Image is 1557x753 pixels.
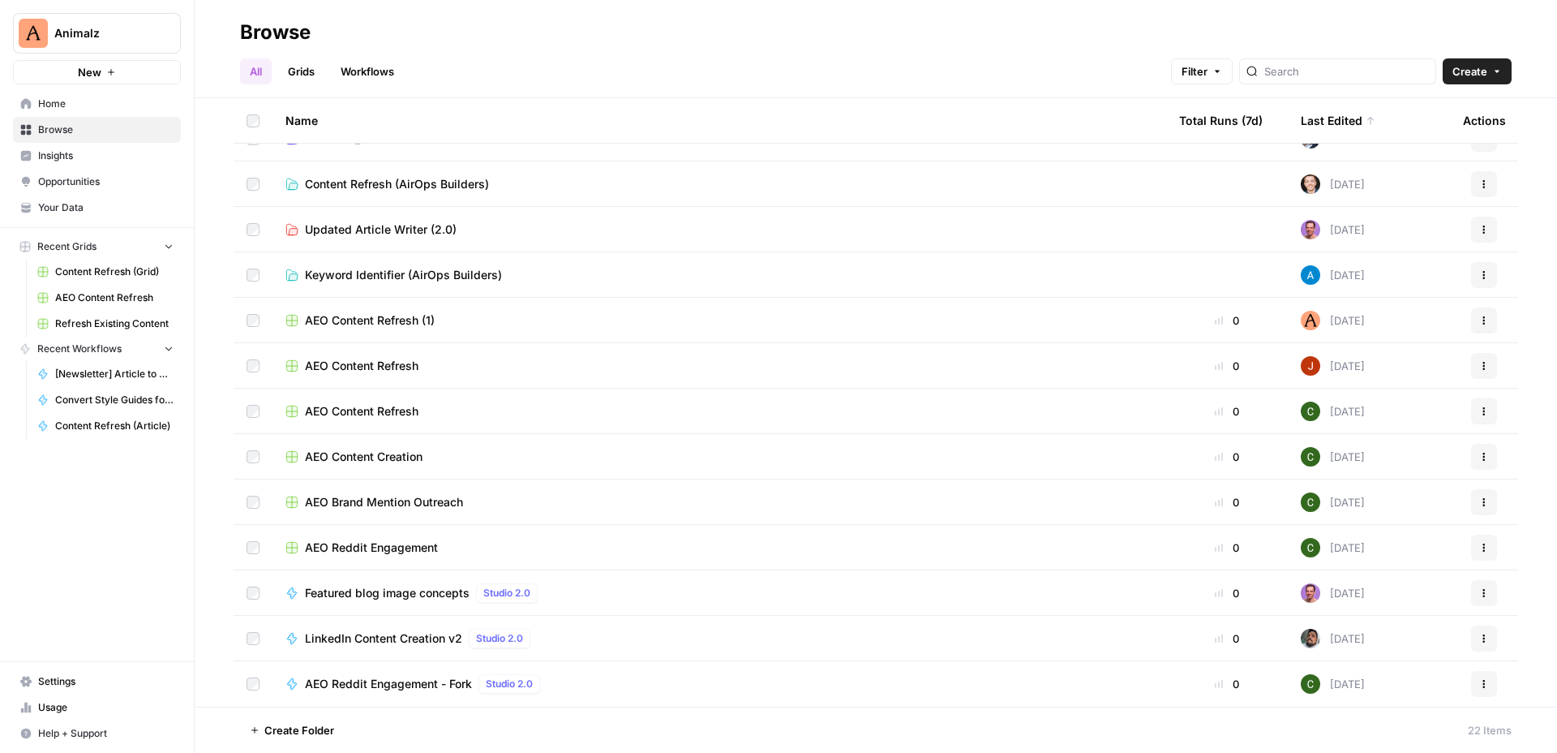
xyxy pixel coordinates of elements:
button: Create Folder [240,717,344,743]
div: 22 Items [1468,722,1512,738]
span: Home [38,97,174,111]
div: 0 [1179,676,1275,692]
span: Settings [38,674,174,689]
div: [DATE] [1301,493,1365,512]
img: 6puihir5v8umj4c82kqcaj196fcw [1301,583,1320,603]
img: 6puihir5v8umj4c82kqcaj196fcw [1301,220,1320,239]
span: AEO Content Refresh (1) [305,312,435,329]
img: erg4ip7zmrmc8e5ms3nyz8p46hz7 [1301,356,1320,376]
button: New [13,60,181,84]
div: 0 [1179,540,1275,556]
div: 0 [1179,494,1275,510]
a: AEO Content Refresh [30,285,181,311]
span: Studio 2.0 [483,586,530,600]
img: 14qrvic887bnlg6dzgoj39zarp80 [1301,493,1320,512]
a: AEO Content Refresh [285,358,1153,374]
div: [DATE] [1301,174,1365,194]
div: [DATE] [1301,311,1365,330]
div: [DATE] [1301,356,1365,376]
span: AEO Content Refresh [305,403,418,420]
a: Content Refresh (Grid) [30,259,181,285]
div: 0 [1179,585,1275,601]
span: Recent Workflows [37,342,122,356]
img: 0z71c27qk4m9exsfd51ew1p3pde3 [1301,311,1320,330]
div: Total Runs (7d) [1179,98,1263,143]
button: Recent Workflows [13,337,181,361]
a: AEO Brand Mention Outreach [285,494,1153,510]
button: Recent Grids [13,235,181,259]
div: [DATE] [1301,402,1365,421]
span: AEO Brand Mention Outreach [305,494,463,510]
div: [DATE] [1301,447,1365,467]
span: Convert Style Guides for LLMs [55,393,174,407]
button: Workspace: Animalz [13,13,181,54]
span: [Newsletter] Article to Newsletter ([PERSON_NAME]) [55,367,174,381]
img: 14qrvic887bnlg6dzgoj39zarp80 [1301,674,1320,694]
div: [DATE] [1301,538,1365,557]
img: 14qrvic887bnlg6dzgoj39zarp80 [1301,447,1320,467]
a: Content Refresh (AirOps Builders) [285,176,1153,192]
a: Insights [13,143,181,169]
span: Opportunities [38,174,174,189]
a: AEO Content Refresh [285,403,1153,420]
a: Updated Article Writer (2.0) [285,222,1153,238]
div: [DATE] [1301,674,1365,694]
a: AEO Content Creation [285,449,1153,465]
a: Opportunities [13,169,181,195]
span: Animalz [54,25,152,41]
div: 0 [1179,630,1275,647]
div: Last Edited [1301,98,1375,143]
a: AEO Reddit Engagement [285,540,1153,556]
div: [DATE] [1301,220,1365,239]
img: u93l1oyz1g39q1i4vkrv6vz0p6p4 [1301,629,1320,648]
a: AEO Reddit Engagement - ForkStudio 2.0 [285,674,1153,694]
a: Workflows [331,58,404,84]
div: 0 [1179,449,1275,465]
span: Keyword Identifier (AirOps Builders) [305,267,502,283]
span: Refresh Existing Content [55,316,174,331]
span: Your Data [38,200,174,215]
img: Animalz Logo [19,19,48,48]
span: Content Refresh (AirOps Builders) [305,176,489,192]
img: lgt9qu58mh3yk4jks3syankzq6oi [1301,174,1320,194]
div: Actions [1463,98,1506,143]
div: [DATE] [1301,265,1365,285]
a: Home [13,91,181,117]
img: 14qrvic887bnlg6dzgoj39zarp80 [1301,538,1320,557]
span: AEO Reddit Engagement [305,540,438,556]
span: AEO Content Creation [305,449,422,465]
span: Featured blog image concepts [305,585,470,601]
a: Convert Style Guides for LLMs [30,387,181,413]
span: AEO Content Refresh [305,358,418,374]
div: [DATE] [1301,629,1365,648]
span: LinkedIn Content Creation v2 [305,630,462,647]
span: Updated Article Writer (2.0) [305,222,457,238]
span: Studio 2.0 [476,631,523,646]
a: All [240,58,272,84]
span: Create Folder [264,722,334,738]
div: [DATE] [1301,583,1365,603]
button: Create [1443,58,1512,84]
a: Grids [278,58,324,84]
span: Content Refresh (Grid) [55,265,174,279]
div: 0 [1179,312,1275,329]
span: Create [1452,63,1487,80]
a: LinkedIn Content Creation v2Studio 2.0 [285,629,1153,648]
img: 14qrvic887bnlg6dzgoj39zarp80 [1301,402,1320,421]
span: Usage [38,700,174,715]
a: Content Refresh (Article) [30,413,181,439]
span: AEO Reddit Engagement - Fork [305,676,472,692]
div: 0 [1179,403,1275,420]
a: AEO Content Refresh (1) [285,312,1153,329]
div: 0 [1179,358,1275,374]
button: Filter [1171,58,1233,84]
input: Search [1264,63,1429,80]
span: Content Refresh (Article) [55,419,174,433]
a: Featured blog image conceptsStudio 2.0 [285,583,1153,603]
span: New [78,64,101,80]
span: AEO Content Refresh [55,290,174,305]
span: Studio 2.0 [486,677,533,691]
a: Keyword Identifier (AirOps Builders) [285,267,1153,283]
img: o3cqybgnmipr355j8nz4zpq1mc6x [1301,265,1320,285]
span: Insights [38,148,174,163]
